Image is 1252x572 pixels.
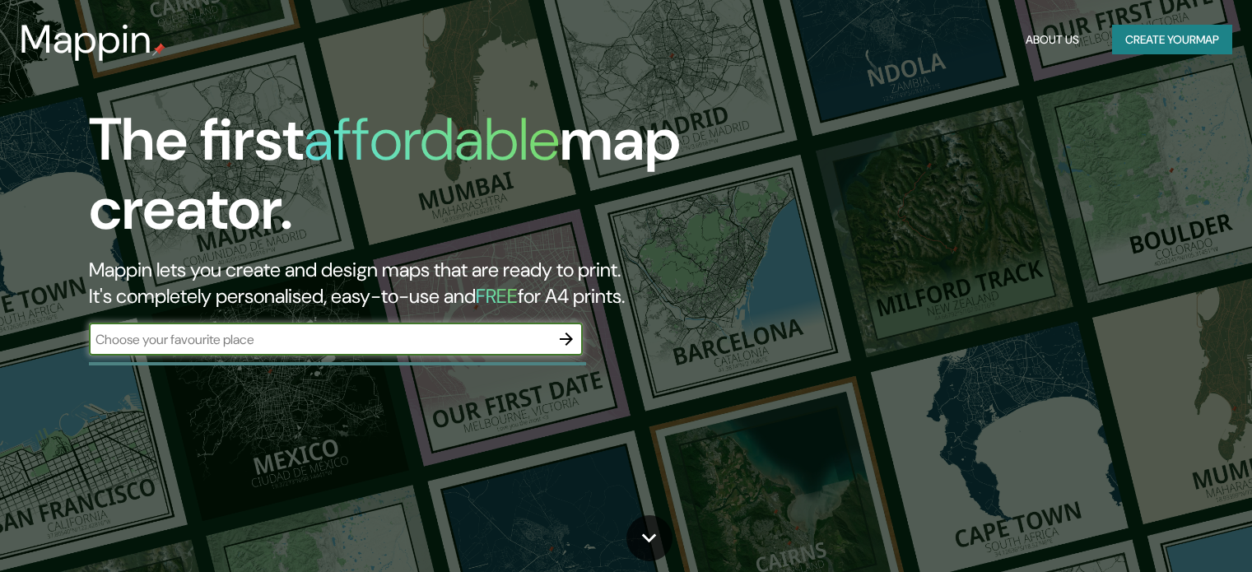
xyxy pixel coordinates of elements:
input: Choose your favourite place [89,330,550,349]
h3: Mappin [20,16,152,63]
h1: affordable [304,101,560,178]
h2: Mappin lets you create and design maps that are ready to print. It's completely personalised, eas... [89,257,715,309]
h5: FREE [476,283,518,309]
button: Create yourmap [1112,25,1232,55]
h1: The first map creator. [89,105,715,257]
img: mappin-pin [152,43,165,56]
button: About Us [1019,25,1086,55]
